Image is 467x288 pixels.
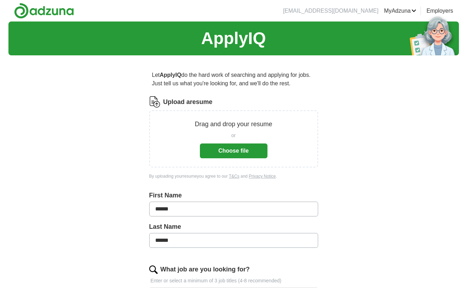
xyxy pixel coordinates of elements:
[200,143,267,158] button: Choose file
[14,3,74,19] img: Adzuna logo
[201,26,266,51] h1: ApplyIQ
[149,277,318,284] p: Enter or select a minimum of 3 job titles (4-8 recommended)
[229,174,239,179] a: T&Cs
[149,191,318,200] label: First Name
[384,7,416,15] a: MyAdzuna
[231,132,235,139] span: or
[427,7,453,15] a: Employers
[149,173,318,179] div: By uploading your resume you agree to our and .
[249,174,276,179] a: Privacy Notice
[160,265,250,274] label: What job are you looking for?
[149,222,318,232] label: Last Name
[163,97,213,107] label: Upload a resume
[149,265,158,274] img: search.png
[160,72,181,78] strong: ApplyIQ
[149,68,318,91] p: Let do the hard work of searching and applying for jobs. Just tell us what you're looking for, an...
[149,96,160,108] img: CV Icon
[283,7,378,15] li: [EMAIL_ADDRESS][DOMAIN_NAME]
[195,120,272,129] p: Drag and drop your resume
